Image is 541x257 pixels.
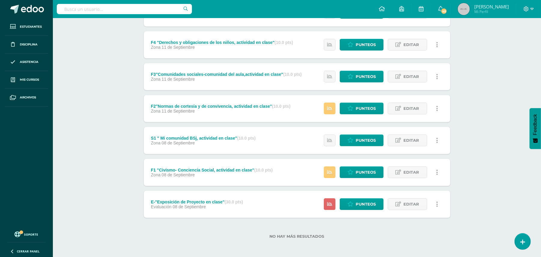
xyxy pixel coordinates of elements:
span: Punteos [356,199,376,210]
span: Editar [404,103,419,114]
a: Punteos [340,135,384,146]
span: 08 de Septiembre [162,141,195,145]
span: 11 de Septiembre [162,45,195,50]
span: Disciplina [20,42,38,47]
a: Disciplina [5,36,48,54]
span: Estudiantes [20,24,42,29]
span: Evaluación [151,204,172,209]
div: F1 "Civismo- Conciencia Social, actividad en clase" [151,168,272,172]
button: Feedback - Mostrar encuesta [530,108,541,149]
input: Busca un usuario... [57,4,192,14]
a: Punteos [340,39,384,51]
div: F2"Normas de cortesía y de convivencia, actividad en clase" [151,104,290,109]
span: Archivos [20,95,36,100]
span: Punteos [356,167,376,178]
span: 08 de Septiembre [162,172,195,177]
strong: (10.0 pts) [237,136,256,141]
span: Asistencia [20,60,38,64]
a: Punteos [340,71,384,82]
span: [PERSON_NAME] [474,4,509,10]
strong: (10.0 pts) [283,72,302,77]
span: Zona [151,45,160,50]
a: Punteos [340,166,384,178]
span: Zona [151,141,160,145]
span: Editar [404,39,419,50]
a: Asistencia [5,54,48,71]
span: Mis cursos [20,77,39,82]
a: Archivos [5,89,48,107]
a: Estudiantes [5,18,48,36]
span: Editar [404,71,419,82]
span: 08 de Septiembre [173,204,206,209]
a: Mis cursos [5,71,48,89]
span: Soporte [24,232,38,237]
span: Punteos [356,103,376,114]
div: F3"Comunidades sociales-comunidad del aula,actividad en clase" [151,72,302,77]
span: 11 de Septiembre [162,109,195,113]
a: Punteos [340,103,384,114]
strong: (10.0 pts) [275,40,293,45]
span: Editar [404,199,419,210]
a: Punteos [340,198,384,210]
span: Zona [151,172,160,177]
div: E-"Exposición de Proyecto en clase" [151,200,243,204]
a: Soporte [7,230,46,238]
span: Punteos [356,135,376,146]
span: Zona [151,77,160,82]
div: S1 " Mi comunidad BSj, actividad en clase" [151,136,256,141]
span: Editar [404,135,419,146]
span: Punteos [356,39,376,50]
span: 45 [441,8,447,14]
img: 45x45 [458,3,470,15]
strong: (30.0 pts) [225,200,243,204]
span: Zona [151,109,160,113]
div: F4 "Derechos y obligaciones de los niños, actividad en clase" [151,40,293,45]
span: Cerrar panel [17,249,40,253]
span: Punteos [356,71,376,82]
strong: (10.0 pts) [254,168,272,172]
span: Editar [404,167,419,178]
span: Feedback [533,114,538,135]
label: No hay más resultados [144,234,450,239]
span: Mi Perfil [474,9,509,14]
strong: (10.0 pts) [272,104,290,109]
span: 11 de Septiembre [162,77,195,82]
